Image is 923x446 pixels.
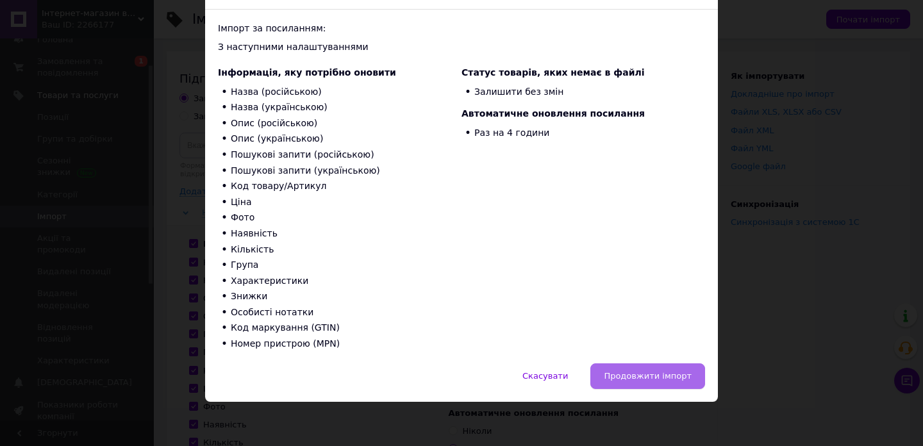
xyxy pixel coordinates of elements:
li: Особисті нотатки [218,304,462,320]
span: Автоматичне оновлення посилання [462,108,645,119]
li: Характеристики [218,273,462,289]
div: З наступними налаштуваннями [218,41,705,54]
span: Скасувати [522,371,568,381]
li: Наявність [218,226,462,242]
li: Код товару/Артикул [218,179,462,195]
button: Скасувати [509,363,581,389]
span: Статус товарів, яких немає в файлі [462,67,645,78]
li: Номер пристрою (MPN) [218,336,462,352]
li: Код маркування (GTIN) [218,320,462,336]
li: Пошукові запити (російською) [218,147,462,163]
span: Імпорт за посиланням: [218,23,326,33]
li: Фото [218,210,462,226]
li: Кількість [218,242,462,258]
button: Продовжити імпорт [590,363,705,389]
li: Пошукові запити (українською) [218,163,462,179]
li: Назва (російською) [218,84,462,100]
li: Залишити без змін [462,84,705,100]
li: Опис (російською) [218,115,462,131]
li: Знижки [218,289,462,305]
li: Опис (українською) [218,131,462,147]
span: Інформація, яку потрібно оновити [218,67,396,78]
li: Назва (українською) [218,100,462,116]
li: Раз на 4 години [462,125,705,141]
span: Продовжити імпорт [604,371,692,381]
li: Ціна [218,194,462,210]
li: Група [218,258,462,274]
